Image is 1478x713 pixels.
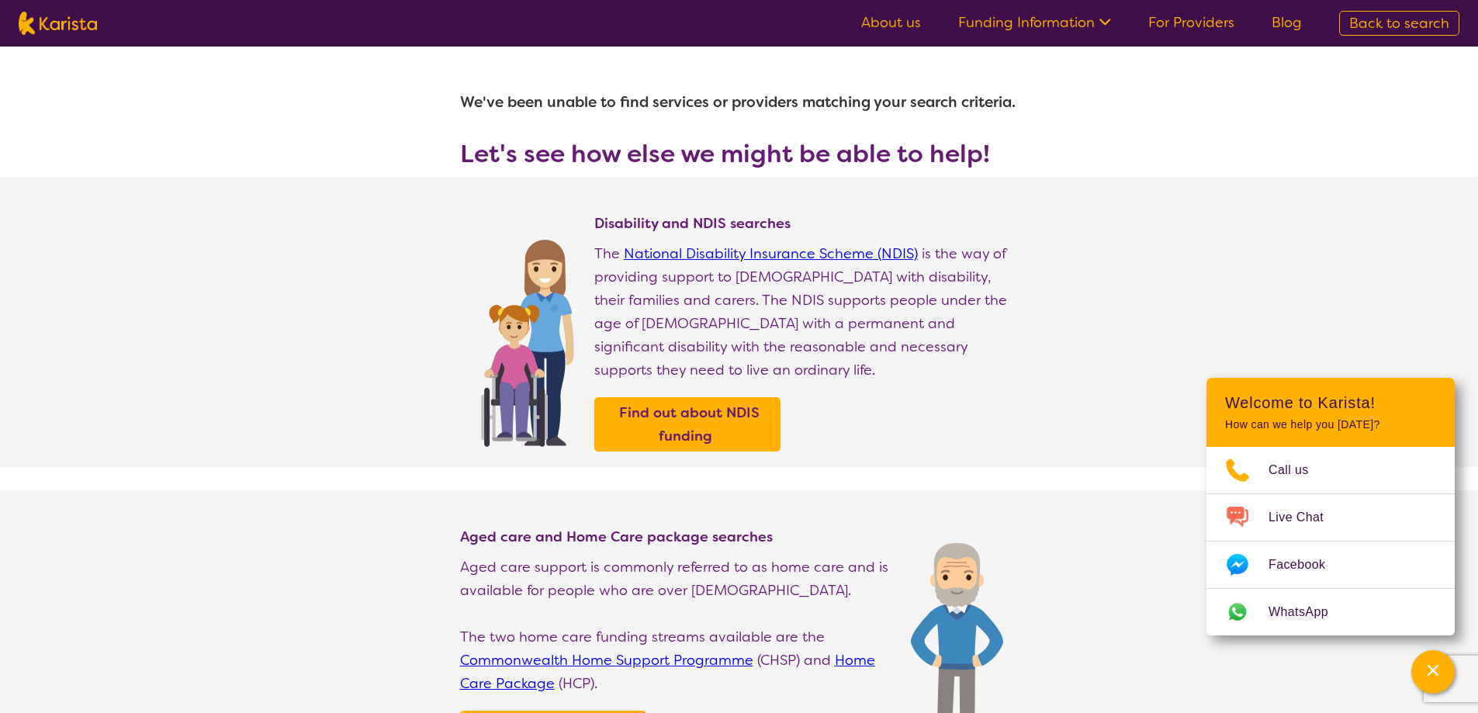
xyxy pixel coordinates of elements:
span: Call us [1269,459,1327,482]
h4: Aged care and Home Care package searches [460,528,895,546]
h3: Let's see how else we might be able to help! [460,140,1019,168]
a: Back to search [1339,11,1459,36]
span: Facebook [1269,553,1344,576]
span: Live Chat [1269,506,1342,529]
a: Web link opens in a new tab. [1206,589,1455,635]
b: Find out about NDIS funding [619,403,760,445]
a: Blog [1272,13,1302,32]
img: Karista logo [19,12,97,35]
a: Find out about NDIS funding [598,401,777,448]
a: Commonwealth Home Support Programme [460,651,753,670]
a: For Providers [1148,13,1234,32]
a: About us [861,13,921,32]
h2: Welcome to Karista! [1225,393,1436,412]
p: The is the way of providing support to [DEMOGRAPHIC_DATA] with disability, their families and car... [594,242,1019,382]
div: Channel Menu [1206,378,1455,635]
h4: Disability and NDIS searches [594,214,1019,233]
h1: We've been unable to find services or providers matching your search criteria. [460,84,1019,121]
img: Find NDIS and Disability services and providers [476,230,579,447]
button: Channel Menu [1411,650,1455,694]
span: Back to search [1349,14,1449,33]
span: WhatsApp [1269,601,1347,624]
p: The two home care funding streams available are the (CHSP) and (HCP). [460,625,895,695]
p: Aged care support is commonly referred to as home care and is available for people who are over [... [460,556,895,602]
a: National Disability Insurance Scheme (NDIS) [624,244,918,263]
p: How can we help you [DATE]? [1225,418,1436,431]
a: Funding Information [958,13,1111,32]
ul: Choose channel [1206,447,1455,635]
